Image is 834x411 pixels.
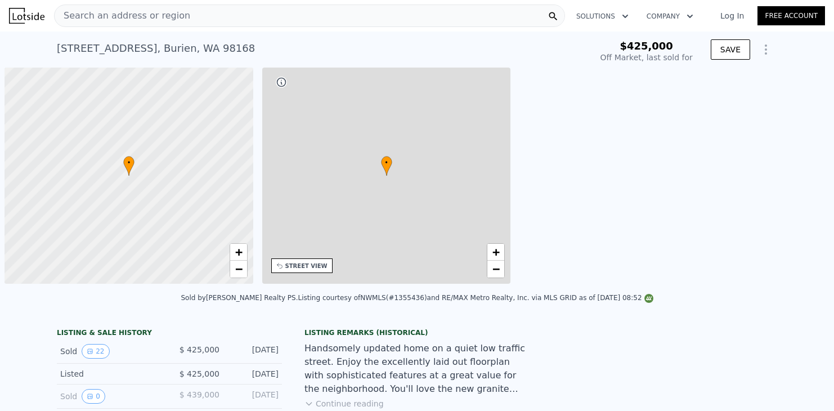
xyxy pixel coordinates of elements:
[304,328,530,337] div: Listing Remarks (Historical)
[228,368,279,379] div: [DATE]
[567,6,638,26] button: Solutions
[60,344,160,359] div: Sold
[644,294,653,303] img: NWMLS Logo
[57,41,255,56] div: [STREET_ADDRESS] , Burien , WA 98168
[638,6,702,26] button: Company
[180,345,219,354] span: $ 425,000
[285,262,328,270] div: STREET VIEW
[757,6,825,25] a: Free Account
[600,52,693,63] div: Off Market, last sold for
[228,389,279,404] div: [DATE]
[755,38,777,61] button: Show Options
[181,294,298,302] div: Sold by [PERSON_NAME] Realty PS .
[487,244,504,261] a: Zoom in
[492,262,500,276] span: −
[707,10,757,21] a: Log In
[298,294,653,302] div: Listing courtesy of NWMLS (#1355436) and RE/MAX Metro Realty, Inc. via MLS GRID as of [DATE] 08:52
[304,342,530,396] div: Handsomely updated home on a quiet low traffic street. Enjoy the excellently laid out floorplan w...
[180,369,219,378] span: $ 425,000
[123,156,134,176] div: •
[492,245,500,259] span: +
[82,344,109,359] button: View historical data
[381,158,392,168] span: •
[381,156,392,176] div: •
[55,9,190,23] span: Search an address or region
[123,158,134,168] span: •
[60,368,160,379] div: Listed
[230,244,247,261] a: Zoom in
[235,245,242,259] span: +
[620,40,673,52] span: $425,000
[711,39,750,60] button: SAVE
[180,390,219,399] span: $ 439,000
[230,261,247,278] a: Zoom out
[9,8,44,24] img: Lotside
[487,261,504,278] a: Zoom out
[235,262,242,276] span: −
[82,389,105,404] button: View historical data
[228,344,279,359] div: [DATE]
[57,328,282,339] div: LISTING & SALE HISTORY
[60,389,160,404] div: Sold
[304,398,384,409] button: Continue reading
